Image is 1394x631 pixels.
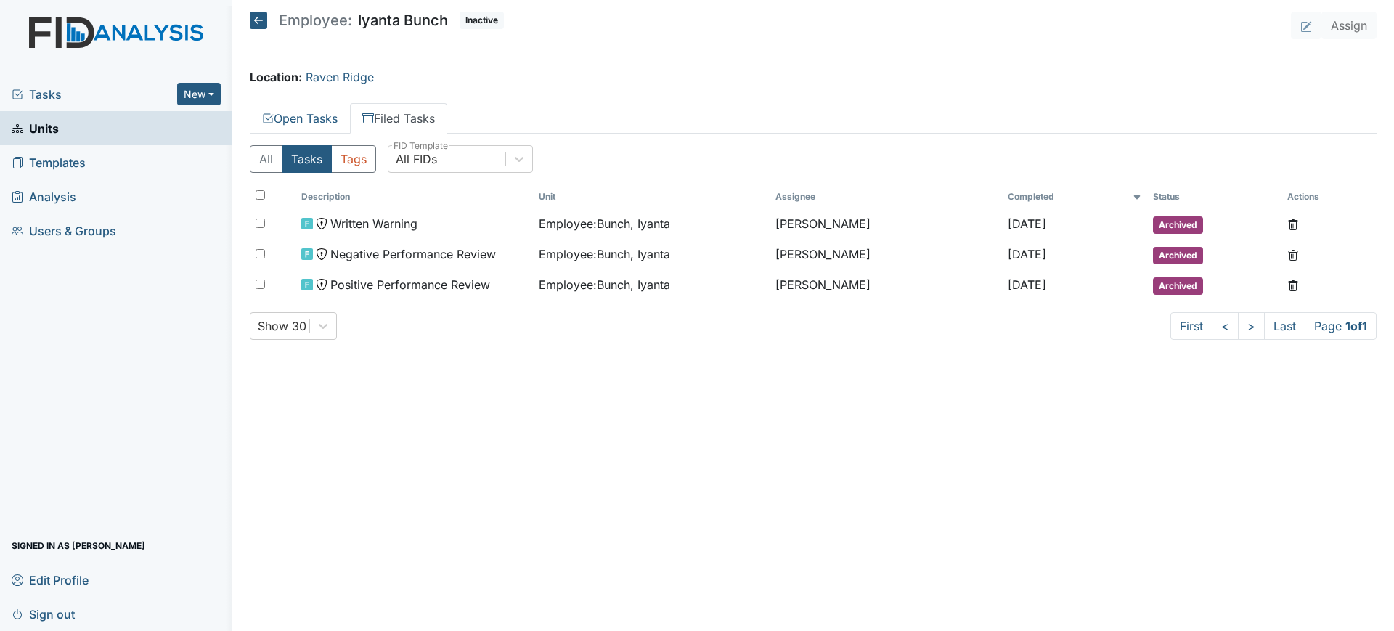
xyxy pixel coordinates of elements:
a: Open Tasks [250,103,350,134]
a: Last [1264,312,1305,340]
a: Tasks [12,86,177,103]
a: First [1170,312,1212,340]
span: Sign out [12,603,75,625]
span: Employee : Bunch, Iyanta [539,215,670,232]
span: [DATE] [1008,277,1046,292]
span: Positive Performance Review [330,276,490,293]
button: Tags [331,145,376,173]
input: Toggle All Rows Selected [256,190,265,200]
strong: 1 of 1 [1345,319,1367,333]
button: Assign [1321,12,1377,39]
td: [PERSON_NAME] [770,240,1002,270]
div: Show 30 [258,317,306,335]
button: New [177,83,221,105]
span: Archived [1153,216,1203,234]
th: Assignee [770,184,1002,209]
strong: Location: [250,70,302,84]
th: Toggle SortBy [533,184,770,209]
span: Written Warning [330,215,417,232]
span: Templates [12,151,86,174]
span: Negative Performance Review [330,245,496,263]
span: Archived [1153,247,1203,264]
td: [PERSON_NAME] [770,270,1002,301]
span: Employee: [279,13,352,28]
h5: Iyanta Bunch [250,12,504,29]
a: > [1238,312,1265,340]
span: Users & Groups [12,219,116,242]
a: Delete [1287,245,1299,263]
button: All [250,145,282,173]
span: [DATE] [1008,247,1046,261]
span: Page [1305,312,1377,340]
span: Analysis [12,185,76,208]
span: Employee : Bunch, Iyanta [539,245,670,263]
a: Delete [1287,276,1299,293]
a: Filed Tasks [350,103,447,134]
div: Type filter [250,145,376,173]
th: Toggle SortBy [295,184,533,209]
span: Edit Profile [12,569,89,591]
td: [PERSON_NAME] [770,209,1002,240]
th: Actions [1281,184,1354,209]
div: All FIDs [396,150,437,168]
span: [DATE] [1008,216,1046,231]
span: Units [12,117,59,139]
span: Employee : Bunch, Iyanta [539,276,670,293]
div: Filed Tasks [250,145,1377,340]
span: Signed in as [PERSON_NAME] [12,534,145,557]
a: Raven Ridge [306,70,374,84]
span: Inactive [460,12,504,29]
a: Delete [1287,215,1299,232]
th: Toggle SortBy [1002,184,1147,209]
th: Toggle SortBy [1147,184,1281,209]
button: Tasks [282,145,332,173]
a: < [1212,312,1239,340]
nav: task-pagination [1170,312,1377,340]
span: Archived [1153,277,1203,295]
